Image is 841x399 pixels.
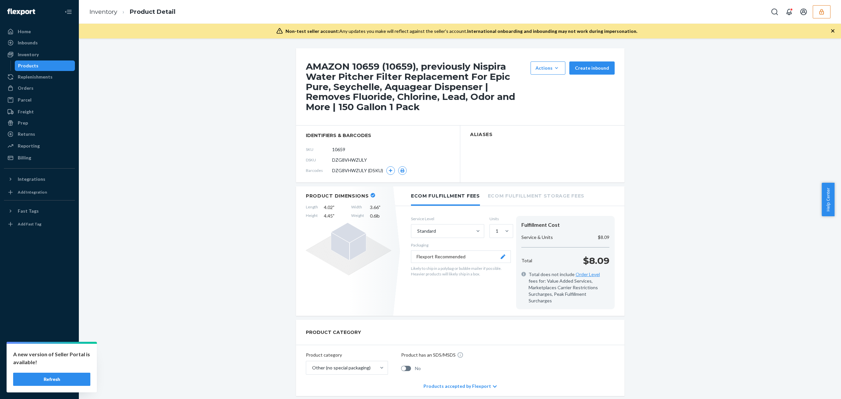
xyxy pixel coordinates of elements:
input: 1 [495,228,496,234]
input: Other (no special packaging) [311,364,312,371]
h2: Aliases [470,132,615,137]
p: Product category [306,352,388,358]
div: Parcel [18,97,32,103]
a: Settings [4,347,75,358]
a: Parcel [4,95,75,105]
p: Likely to ship in a polybag or bubble mailer if possible. Heavier products will likely ship in a ... [411,266,511,277]
span: identifiers & barcodes [306,132,450,139]
div: Reporting [18,143,40,149]
p: $8.09 [598,234,609,241]
a: Freight [4,106,75,117]
span: 4.02 [324,204,345,211]
button: Fast Tags [4,206,75,216]
p: $8.09 [583,254,609,267]
div: Other (no special packaging) [312,364,371,371]
li: Ecom Fulfillment Storage Fees [488,186,584,204]
a: Inventory [4,49,75,60]
a: Prep [4,118,75,128]
span: " [333,213,334,219]
label: Service Level [411,216,484,222]
a: Talk to Support [4,358,75,369]
p: Service & Units [521,234,553,241]
div: Integrations [18,176,45,182]
button: Close Navigation [62,5,75,18]
button: Open account menu [797,5,810,18]
span: Non-test seller account: [285,28,339,34]
span: 0.6 lb [370,213,391,219]
a: Products [15,60,75,71]
span: International onboarding and inbounding may not work during impersonation. [467,28,637,34]
span: No [415,365,421,372]
button: Create inbound [569,61,615,75]
button: Integrations [4,174,75,184]
span: 3.66 [370,204,391,211]
button: Give Feedback [4,381,75,391]
div: Any updates you make will reflect against the seller's account. [285,28,637,35]
a: Inventory [89,8,117,15]
a: Billing [4,153,75,163]
div: Standard [417,228,436,234]
span: Barcodes [306,168,332,173]
span: DZG8VHWZULY (DSKU) [332,167,383,174]
span: 4.45 [324,213,345,219]
p: Total [521,257,532,264]
a: Add Integration [4,187,75,198]
a: Orders [4,83,75,93]
span: Length [306,204,318,211]
div: Actions [535,65,560,71]
h2: PRODUCT CATEGORY [306,326,361,338]
span: SKU [306,147,332,152]
span: Weight [351,213,364,219]
a: Reporting [4,141,75,151]
img: Flexport logo [7,9,35,15]
h2: Product Dimensions [306,193,369,199]
li: Ecom Fulfillment Fees [411,186,480,206]
div: 1 [496,228,498,234]
div: Billing [18,154,31,161]
button: Open Search Box [768,5,781,18]
a: Returns [4,129,75,139]
h1: AMAZON 10659 (10659), previously Nispira Water Pitcher Filter Replacement For Epic Pure, Seychell... [306,61,527,112]
div: Inbounds [18,39,38,46]
div: Freight [18,108,34,115]
div: Home [18,28,31,35]
button: Open notifications [783,5,796,18]
p: Product has an SDS/MSDS [401,352,456,358]
a: Order Level [576,271,600,277]
div: Add Integration [18,189,47,195]
div: Products accepted by Flexport [423,376,497,396]
a: Replenishments [4,72,75,82]
button: Refresh [13,373,90,386]
span: DSKU [306,157,332,163]
a: Home [4,26,75,37]
a: Add Fast Tag [4,219,75,229]
span: " [333,204,334,210]
a: Inbounds [4,37,75,48]
p: A new version of Seller Portal is available! [13,350,90,366]
span: Total does not include fees for: Value Added Services, Marketplaces Carrier Restrictions Surcharg... [529,271,609,304]
span: " [379,204,380,210]
div: Fulfillment Cost [521,221,609,229]
label: Units [489,216,511,222]
a: Product Detail [130,8,175,15]
p: Packaging [411,242,511,248]
span: Height [306,213,318,219]
div: Prep [18,120,28,126]
button: Actions [531,61,565,75]
button: Flexport Recommended [411,250,511,263]
div: Replenishments [18,74,53,80]
div: Products [18,62,38,69]
span: DZG8VHWZULY [332,157,367,163]
div: Fast Tags [18,208,39,214]
button: Help Center [822,183,834,216]
div: Inventory [18,51,39,58]
div: Add Fast Tag [18,221,41,227]
ol: breadcrumbs [84,2,181,22]
span: Width [351,204,364,211]
a: Help Center [4,369,75,380]
div: Orders [18,85,34,91]
div: Returns [18,131,35,137]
